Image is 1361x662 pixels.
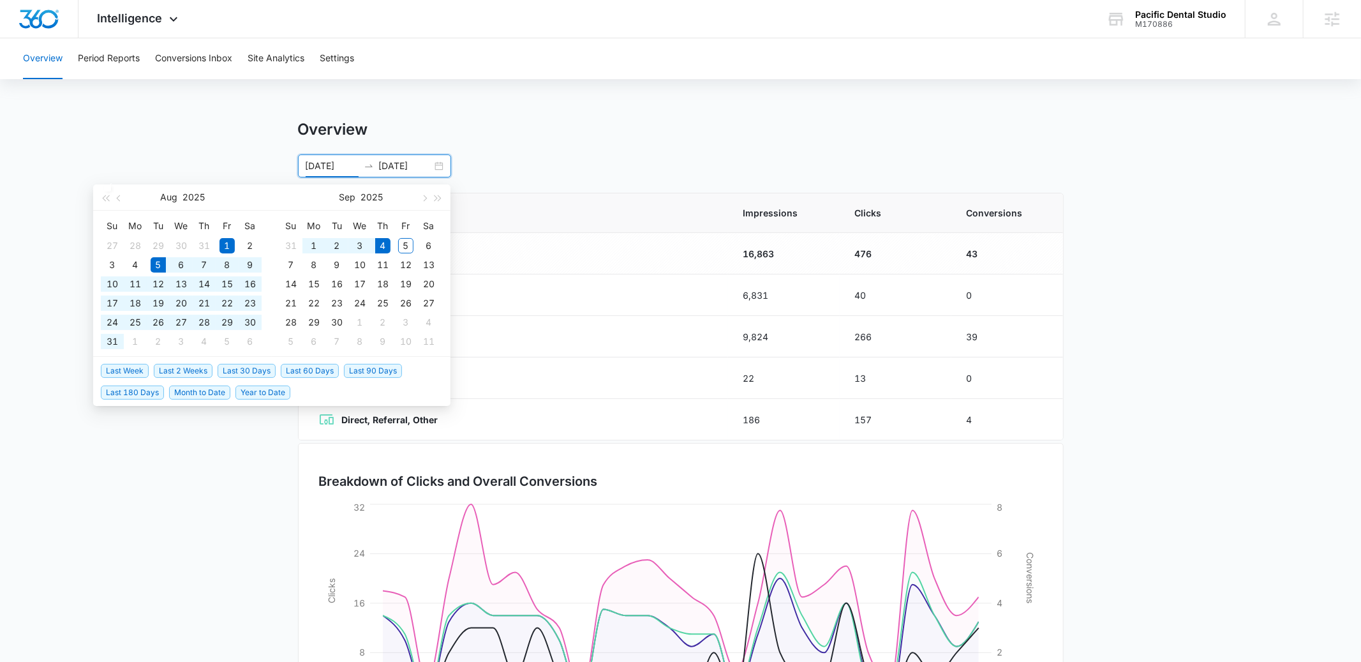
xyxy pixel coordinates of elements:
[329,334,345,349] div: 7
[197,334,212,349] div: 4
[421,276,436,292] div: 20
[375,238,390,253] div: 4
[170,294,193,313] td: 2025-08-20
[242,315,258,330] div: 30
[101,216,124,236] th: Su
[174,315,189,330] div: 27
[147,275,170,294] td: 2025-08-12
[128,296,143,311] div: 18
[339,184,356,210] button: Sep
[219,296,235,311] div: 22
[344,364,402,378] span: Last 90 Days
[329,276,345,292] div: 16
[155,38,232,79] button: Conversions Inbox
[353,502,365,513] tspan: 32
[394,332,417,351] td: 2025-10-10
[951,316,1063,357] td: 39
[242,334,258,349] div: 6
[147,294,170,313] td: 2025-08-19
[283,257,299,273] div: 7
[197,238,212,253] div: 31
[169,386,230,400] span: Month to Date
[325,255,348,275] td: 2025-09-09
[283,296,299,311] div: 21
[147,216,170,236] th: Tu
[239,294,262,313] td: 2025-08-23
[298,120,368,139] h1: Overview
[375,257,390,273] div: 11
[325,236,348,255] td: 2025-09-02
[239,275,262,294] td: 2025-08-16
[421,257,436,273] div: 13
[124,313,147,332] td: 2025-08-25
[101,313,124,332] td: 2025-08-24
[124,275,147,294] td: 2025-08-11
[417,236,440,255] td: 2025-09-06
[279,313,302,332] td: 2025-09-28
[371,313,394,332] td: 2025-10-02
[174,257,189,273] div: 6
[197,315,212,330] div: 28
[421,296,436,311] div: 27
[840,233,951,275] td: 476
[105,334,120,349] div: 31
[325,294,348,313] td: 2025-09-23
[216,236,239,255] td: 2025-08-01
[105,315,120,330] div: 24
[219,334,235,349] div: 5
[302,236,325,255] td: 2025-09-01
[283,238,299,253] div: 31
[394,236,417,255] td: 2025-09-05
[219,315,235,330] div: 29
[78,38,140,79] button: Period Reports
[23,38,63,79] button: Overview
[193,275,216,294] td: 2025-08-14
[216,216,239,236] th: Fr
[417,294,440,313] td: 2025-09-27
[306,334,322,349] div: 6
[840,399,951,440] td: 157
[147,236,170,255] td: 2025-07-29
[124,236,147,255] td: 2025-07-28
[417,313,440,332] td: 2025-10-04
[394,216,417,236] th: Fr
[216,294,239,313] td: 2025-08-22
[352,238,368,253] div: 3
[728,275,840,316] td: 6,831
[128,315,143,330] div: 25
[170,216,193,236] th: We
[218,364,276,378] span: Last 30 Days
[348,275,371,294] td: 2025-09-17
[147,255,170,275] td: 2025-08-05
[743,206,824,220] span: Impressions
[219,276,235,292] div: 15
[371,255,394,275] td: 2025-09-11
[348,294,371,313] td: 2025-09-24
[329,296,345,311] div: 23
[182,184,205,210] button: 2025
[279,275,302,294] td: 2025-09-14
[840,275,951,316] td: 40
[98,11,163,25] span: Intelligence
[371,332,394,351] td: 2025-10-09
[151,276,166,292] div: 12
[147,332,170,351] td: 2025-09-02
[348,216,371,236] th: We
[105,257,120,273] div: 3
[1025,552,1036,603] tspan: Conversions
[352,334,368,349] div: 8
[154,364,212,378] span: Last 2 Weeks
[101,364,149,378] span: Last Week
[279,236,302,255] td: 2025-08-31
[124,255,147,275] td: 2025-08-04
[151,296,166,311] div: 19
[417,216,440,236] th: Sa
[124,294,147,313] td: 2025-08-18
[394,255,417,275] td: 2025-09-12
[216,313,239,332] td: 2025-08-29
[728,357,840,399] td: 22
[417,275,440,294] td: 2025-09-20
[364,161,374,171] span: to
[319,472,598,491] h3: Breakdown of Clicks and Overall Conversions
[398,238,413,253] div: 5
